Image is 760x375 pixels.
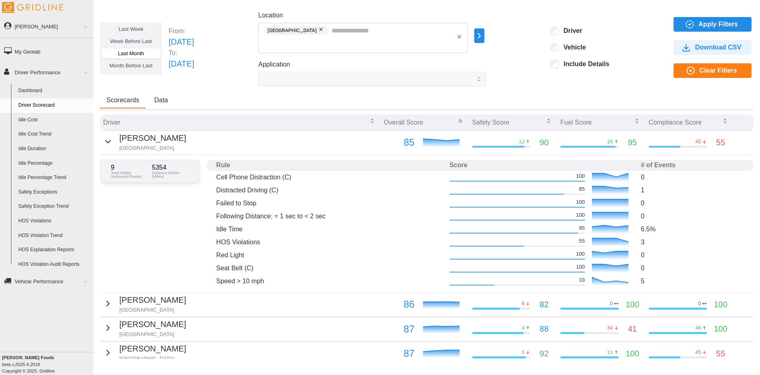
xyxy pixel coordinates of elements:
a: Driver Scorecard [15,98,93,113]
p: 46 [695,324,701,332]
span: Clear Filters [700,64,737,78]
p: 100 [576,263,585,271]
p: Fuel Score [560,118,592,127]
p: 95 [579,224,585,232]
p: 3 [641,237,744,247]
p: 1 [641,185,744,195]
p: 100 [576,198,585,206]
p: [PERSON_NAME] [119,343,186,355]
span: Week Before Last [110,38,152,44]
p: 0 [698,300,701,307]
p: [DATE] [168,36,194,48]
p: 100 [626,298,639,311]
a: Idle Duration [15,142,93,156]
p: Compliance Score [649,118,702,127]
a: HOS Explanation Reports [15,243,93,257]
p: 100 [576,250,585,258]
p: [PERSON_NAME] [119,318,186,331]
p: 1 [522,349,525,356]
p: 11 [607,349,613,356]
p: 34 [607,324,613,332]
p: HOS Violations [216,237,443,247]
img: Gridline [2,2,63,13]
p: 100 [714,298,727,311]
a: Idle Cost Trend [15,127,93,142]
p: Distracted Driving (C) [216,185,443,195]
label: Location [258,11,283,21]
p: 0 [641,263,744,273]
p: 55 [716,347,725,360]
label: Vehicle [559,43,586,52]
p: 95 [628,136,637,149]
span: Data [154,97,168,103]
label: Application [258,60,290,70]
a: HOS Violation Audit Reports [15,257,93,272]
p: 100 [576,211,585,219]
p: 0 [641,250,744,260]
p: [DATE] [168,58,194,70]
a: HOS Violations [15,214,93,228]
p: [PERSON_NAME] [119,294,186,306]
p: 4 [522,324,525,332]
a: Safety Exception Trend [15,199,93,214]
div: Copyright © 2025, Gridline [2,354,93,374]
p: 55 [716,136,725,149]
p: To: [168,48,194,58]
p: 0 [641,198,744,208]
p: Total Safety Scorecard Events [111,171,148,179]
p: 45 [695,138,701,145]
label: Include Details [559,60,609,68]
p: 33 [579,276,585,284]
p: 100 [626,347,639,360]
p: 0 [641,211,744,221]
button: [PERSON_NAME][GEOGRAPHIC_DATA] [103,318,186,338]
th: # of Events [638,160,747,171]
span: [GEOGRAPHIC_DATA] [268,26,317,35]
p: Failed to Stop [216,198,443,208]
button: [PERSON_NAME][GEOGRAPHIC_DATA] [103,343,186,362]
p: Seat Belt (C) [216,263,443,273]
p: 55 [579,237,585,245]
p: Red Light [216,250,443,260]
p: 100 [714,323,727,335]
p: [GEOGRAPHIC_DATA] [119,144,186,152]
p: 6 [522,300,525,307]
p: 5 [641,276,744,286]
p: [PERSON_NAME] [119,132,186,144]
label: Driver [559,27,582,35]
p: 88 [540,323,548,335]
p: 100 [576,172,585,180]
span: Last Month [118,50,144,56]
a: Dashboard [15,84,93,98]
button: Apply Filters [674,17,751,32]
p: 5354 [152,164,189,171]
p: 87 [384,321,415,337]
p: [GEOGRAPHIC_DATA] [119,355,186,362]
p: 87 [384,346,415,361]
p: 82 [540,298,548,311]
button: Download CSV [674,40,751,55]
p: 45 [695,349,701,356]
button: Clear Filters [674,63,751,78]
a: Idle Percentage Trend [15,170,93,185]
a: Idle Percentage [15,156,93,171]
a: HOS Violation Trend [15,228,93,243]
b: [PERSON_NAME] Foods [2,355,54,360]
p: 16 [607,138,613,145]
th: Rule [213,160,446,171]
p: [GEOGRAPHIC_DATA] [119,306,186,314]
p: Cell Phone Distraction (C) [216,172,443,182]
i: beta v.2025.4.2019 [2,362,40,367]
p: Driver [103,118,121,127]
button: [PERSON_NAME][GEOGRAPHIC_DATA] [103,132,186,152]
p: 90 [540,136,548,149]
span: 6.5 % [641,226,656,233]
button: [PERSON_NAME][GEOGRAPHIC_DATA] [103,294,186,314]
p: 0 [641,172,744,182]
p: 86 [384,297,415,312]
p: Speed > 10 mph [216,276,443,286]
p: Overall Score [384,118,423,127]
p: [GEOGRAPHIC_DATA] [119,331,186,338]
p: 9 [111,164,148,171]
p: Following Distance: = 1 sec to < 2 sec [216,211,443,221]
